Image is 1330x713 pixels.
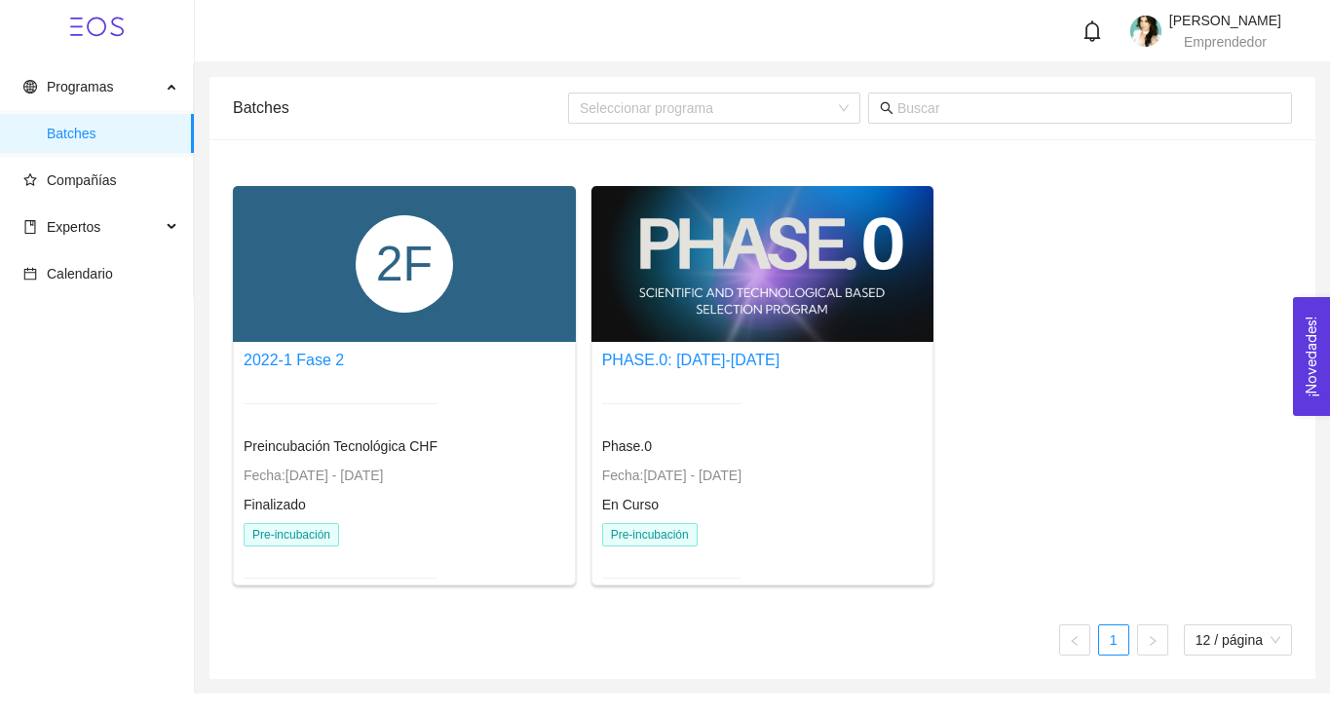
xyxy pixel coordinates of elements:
span: calendar [23,267,37,281]
span: book [23,220,37,234]
a: PHASE.0: [DATE]-[DATE] [602,352,780,368]
div: 2F [356,215,453,313]
a: 1 [1099,625,1128,655]
span: right [1147,635,1159,647]
span: En Curso [602,497,659,512]
span: Expertos [47,219,100,235]
span: 12 / página [1196,625,1280,655]
div: Batches [233,80,568,135]
span: global [23,80,37,94]
span: Compañías [47,172,117,188]
span: Fecha: [DATE] - [DATE] [244,468,383,483]
button: left [1059,624,1090,656]
span: search [880,101,893,115]
li: Página anterior [1059,624,1090,656]
span: star [23,173,37,187]
span: Batches [47,114,178,153]
li: 1 [1098,624,1129,656]
span: Finalizado [244,497,306,512]
span: Programas [47,79,113,94]
input: Buscar [897,97,1280,119]
span: Calendario [47,266,113,281]
span: Fecha: [DATE] - [DATE] [602,468,741,483]
span: Emprendedor [1184,34,1267,50]
button: Open Feedback Widget [1293,297,1330,416]
a: 2022-1 Fase 2 [244,352,344,368]
img: 1731682795038-EEE7E56A-5C0C-4F3A-A9E7-FB8F04D6ABB8.jpeg [1130,16,1161,47]
span: Preincubación Tecnológica CHF [244,438,437,454]
span: left [1069,635,1081,647]
span: Pre-incubación [602,523,698,546]
span: Phase.0 [602,438,652,454]
button: right [1137,624,1168,656]
div: tamaño de página [1184,624,1292,656]
li: Página siguiente [1137,624,1168,656]
span: bell [1082,20,1103,42]
span: [PERSON_NAME] [1169,13,1281,28]
span: Pre-incubación [244,523,339,546]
